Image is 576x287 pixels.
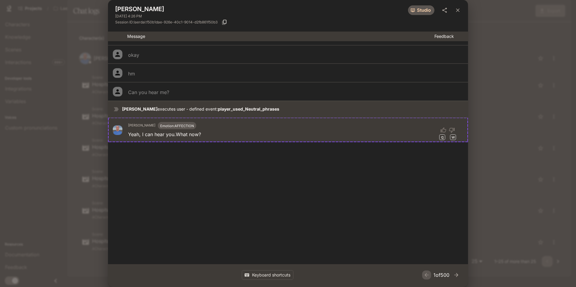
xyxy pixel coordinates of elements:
[439,5,450,16] button: share
[113,125,122,135] img: avatar image
[452,5,463,16] button: close
[160,124,194,128] span: Emotion: AFFECTION
[128,89,169,96] p: Can you hear me?
[448,125,458,136] button: thumb down
[108,118,468,142] div: avatar image[PERSON_NAME]Emotion:AFFECTIONYeah, I can hear you.What now?thumb upqthumb downw
[128,123,155,128] h6: [PERSON_NAME]
[434,33,463,39] p: Feedback
[122,106,463,112] p: executes user - defined event:
[115,19,217,25] span: Session ID: laerdal:f50b1dae-926e-40c1-9014-d2fb861f50b3
[122,106,157,111] strong: [PERSON_NAME]
[218,106,279,111] strong: player_used_Neutral_phrases
[433,271,449,279] p: 1 of 500
[242,270,293,280] button: Keyboard shortcuts
[451,134,455,140] p: w
[128,70,135,77] p: hm
[413,7,434,14] span: studio
[128,51,139,59] p: okay
[127,33,434,39] p: Message
[115,13,408,19] span: [DATE] 4:26 PM
[115,5,408,19] div: [PERSON_NAME]
[128,131,201,138] p: Yeah, I can hear you. What now?
[437,125,448,136] button: thumb up
[441,134,444,140] p: q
